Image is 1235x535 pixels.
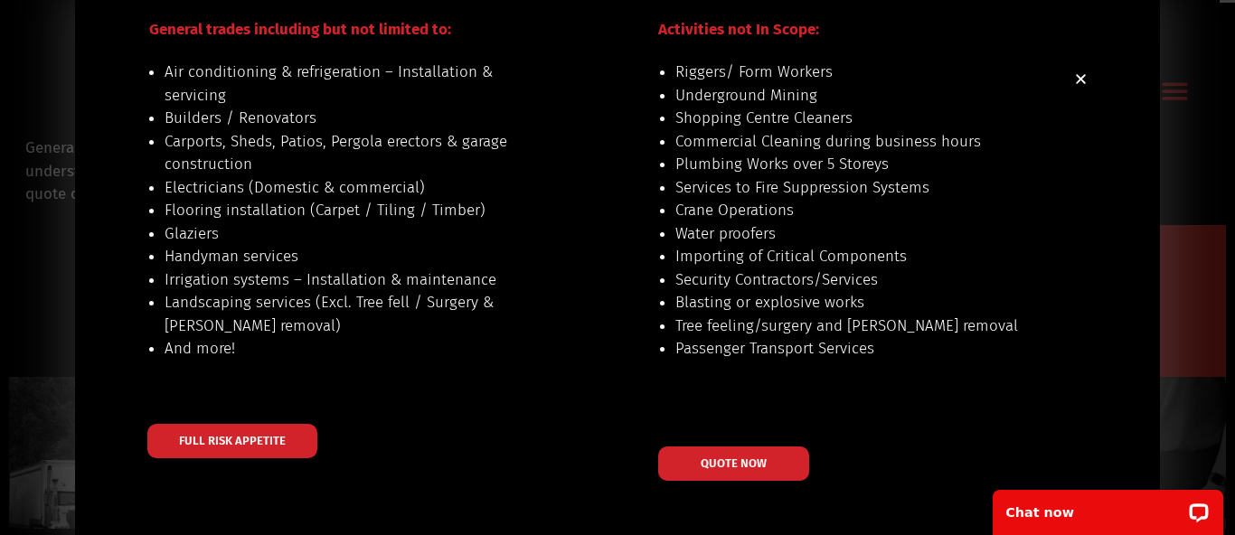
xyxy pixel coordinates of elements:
a: Close [1074,72,1088,86]
li: Services to Fire Suppression Systems [675,176,1052,200]
li: Tree feeling/surgery and [PERSON_NAME] removal [675,314,1052,338]
li: Handyman services [165,245,542,268]
li: Landscaping services (Excl. Tree fell / Surgery & [PERSON_NAME] removal) [165,291,542,337]
li: Crane Operations [675,199,1052,222]
li: Underground Mining [675,84,1052,108]
li: Passenger Transport Services [675,337,1052,361]
li: Electricians (Domestic & commercial) [165,176,542,200]
li: Irrigation systems – Installation & maintenance [165,268,542,292]
li: Importing of Critical Components [675,245,1052,268]
li: Builders / Renovators [165,107,542,130]
span: QUOTE NOW [701,457,767,469]
li: Water proofers [675,222,1052,246]
li: Flooring installation (Carpet / Tiling / Timber) [165,199,542,222]
li: Carports, Sheds, Patios, Pergola erectors & garage construction [165,130,542,176]
li: Blasting or explosive works [675,291,1052,314]
span: FULL RISK APPETITE [179,435,286,446]
iframe: LiveChat chat widget [981,478,1235,535]
li: And more! [165,337,542,361]
li: Plumbing Works over 5 Storeys [675,153,1052,176]
a: QUOTE NOW [658,446,809,481]
li: Riggers/ Form Workers [675,61,1052,84]
span: General trades including but not limited to: [149,20,451,39]
li: Security Contractors/Services [675,268,1052,292]
li: Shopping Centre Cleaners [675,107,1052,130]
li: Commercial Cleaning during business hours [675,130,1052,154]
span: Activities not In Scope: [658,20,819,39]
a: FULL RISK APPETITE [147,424,317,458]
li: Air conditioning & refrigeration – Installation & servicing [165,61,542,107]
li: Glaziers [165,222,542,246]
